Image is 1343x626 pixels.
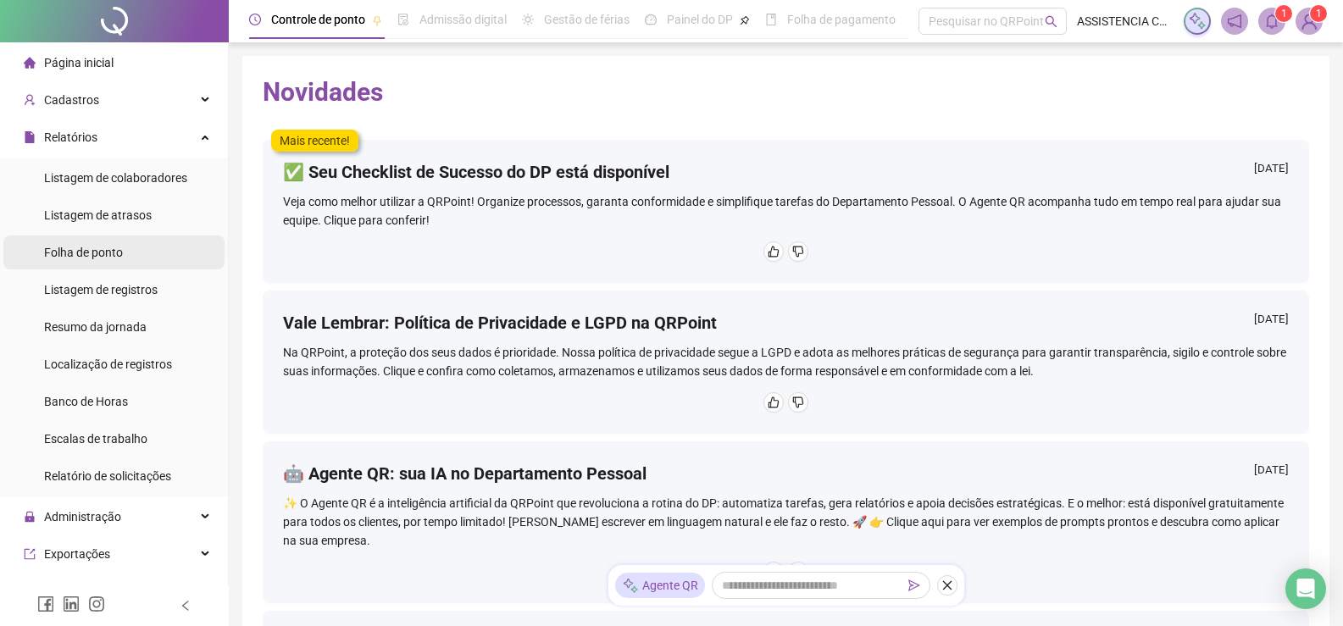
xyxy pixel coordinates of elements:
span: clock-circle [249,14,261,25]
span: Cadastros [44,93,99,107]
span: Banco de Horas [44,395,128,408]
h4: Vale Lembrar: Política de Privacidade e LGPD na QRPoint [283,311,717,335]
h2: Novidades [263,76,1309,108]
span: home [24,57,36,69]
h4: ✅ Seu Checklist de Sucesso do DP está disponível [283,160,669,184]
span: file [24,131,36,143]
span: ASSISTENCIA CONTROLCELL [1077,12,1174,30]
span: like [768,396,780,408]
div: Open Intercom Messenger [1285,568,1326,609]
span: search [1045,15,1057,28]
span: left [180,600,191,612]
sup: 1 [1275,5,1292,22]
div: Veja como melhor utilizar a QRPoint! Organize processos, garanta conformidade e simplifique taref... [283,192,1289,230]
span: Administração [44,510,121,524]
span: dashboard [645,14,657,25]
span: like [768,246,780,258]
img: sparkle-icon.fc2bf0ac1784a2077858766a79e2daf3.svg [1188,12,1207,30]
span: Escalas de trabalho [44,432,147,446]
span: facebook [37,596,54,612]
span: Folha de ponto [44,246,123,259]
span: Resumo da jornada [44,320,147,334]
div: Agente QR [615,573,705,598]
div: ✨ O Agente QR é a inteligência artificial da QRPoint que revoluciona a rotina do DP: automatiza t... [283,494,1289,550]
span: Relatórios [44,130,97,144]
div: [DATE] [1254,311,1289,332]
span: 1 [1281,8,1287,19]
span: Listagem de colaboradores [44,171,187,185]
div: Na QRPoint, a proteção dos seus dados é prioridade. Nossa política de privacidade segue a LGPD e ... [283,343,1289,380]
span: 1 [1316,8,1322,19]
span: sun [522,14,534,25]
span: notification [1227,14,1242,29]
span: dislike [792,396,804,408]
span: user-add [24,94,36,106]
span: Exportações [44,547,110,561]
span: instagram [88,596,105,612]
img: 90370 [1296,8,1322,34]
label: Mais recente! [271,130,358,152]
span: Gestão de férias [544,13,630,26]
span: Folha de pagamento [787,13,896,26]
span: lock [24,511,36,523]
span: send [908,579,920,591]
span: book [765,14,777,25]
span: linkedin [63,596,80,612]
img: sparkle-icon.fc2bf0ac1784a2077858766a79e2daf3.svg [622,577,639,595]
h4: 🤖 Agente QR: sua IA no Departamento Pessoal [283,462,647,485]
span: Listagem de atrasos [44,208,152,222]
span: pushpin [372,15,382,25]
span: dislike [792,246,804,258]
span: Admissão digital [419,13,507,26]
div: [DATE] [1254,462,1289,483]
div: [DATE] [1254,160,1289,181]
span: pushpin [740,15,750,25]
span: Listagem de registros [44,283,158,296]
span: Relatório de solicitações [44,469,171,483]
sup: Atualize o seu contato no menu Meus Dados [1310,5,1327,22]
span: file-done [397,14,409,25]
span: close [941,579,953,591]
span: Localização de registros [44,357,172,371]
span: Integrações [44,584,107,598]
span: Painel do DP [667,13,733,26]
span: Controle de ponto [271,13,365,26]
span: Página inicial [44,56,114,69]
span: export [24,548,36,560]
span: bell [1264,14,1279,29]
